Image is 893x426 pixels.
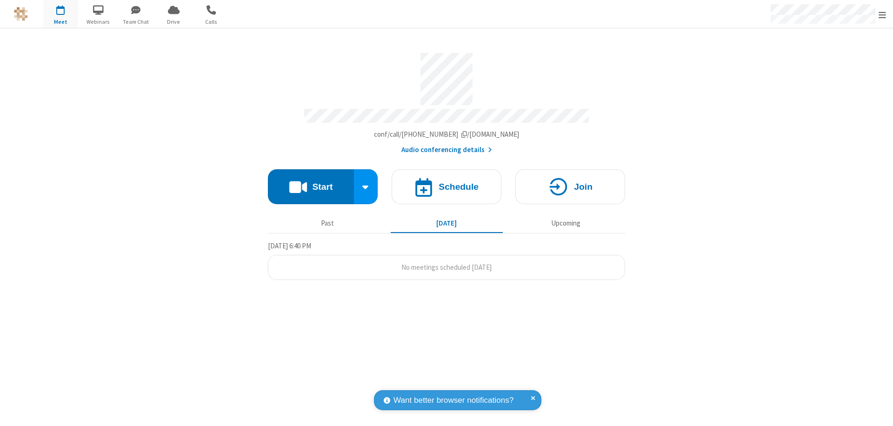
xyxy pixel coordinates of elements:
[393,394,513,406] span: Want better browser notifications?
[439,182,479,191] h4: Schedule
[312,182,333,191] h4: Start
[401,145,492,155] button: Audio conferencing details
[391,214,503,232] button: [DATE]
[574,182,593,191] h4: Join
[268,240,625,280] section: Today's Meetings
[515,169,625,204] button: Join
[374,129,520,140] button: Copy my meeting room linkCopy my meeting room link
[268,241,311,250] span: [DATE] 6:40 PM
[156,18,191,26] span: Drive
[43,18,78,26] span: Meet
[392,169,501,204] button: Schedule
[401,263,492,272] span: No meetings scheduled [DATE]
[510,214,622,232] button: Upcoming
[374,130,520,139] span: Copy my meeting room link
[268,169,354,204] button: Start
[272,214,384,232] button: Past
[119,18,153,26] span: Team Chat
[81,18,116,26] span: Webinars
[14,7,28,21] img: QA Selenium DO NOT DELETE OR CHANGE
[268,46,625,155] section: Account details
[194,18,229,26] span: Calls
[354,169,378,204] div: Start conference options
